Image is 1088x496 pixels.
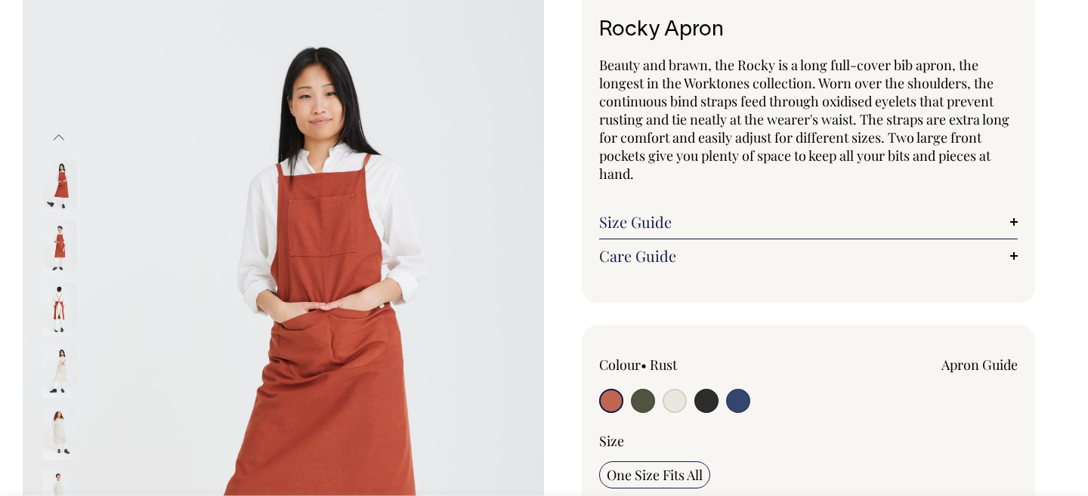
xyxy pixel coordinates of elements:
input: One Size Fits All [599,461,710,488]
button: Previous [48,121,70,155]
span: One Size Fits All [607,466,703,484]
span: • [641,356,647,374]
span: Beauty and brawn, the Rocky is a long full-cover bib apron, the longest in the Worktones collecti... [599,56,1009,183]
a: Size Guide [599,213,1018,231]
img: rust [42,221,76,274]
img: rust [42,159,76,212]
div: Size [599,432,1018,450]
img: natural [42,407,76,460]
a: Apron Guide [941,356,1018,374]
img: natural [42,345,76,398]
label: Rust [650,356,677,374]
a: Care Guide [599,247,1018,265]
div: Colour [599,356,767,374]
h1: Rocky Apron [599,19,1018,42]
img: rust [42,283,76,336]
